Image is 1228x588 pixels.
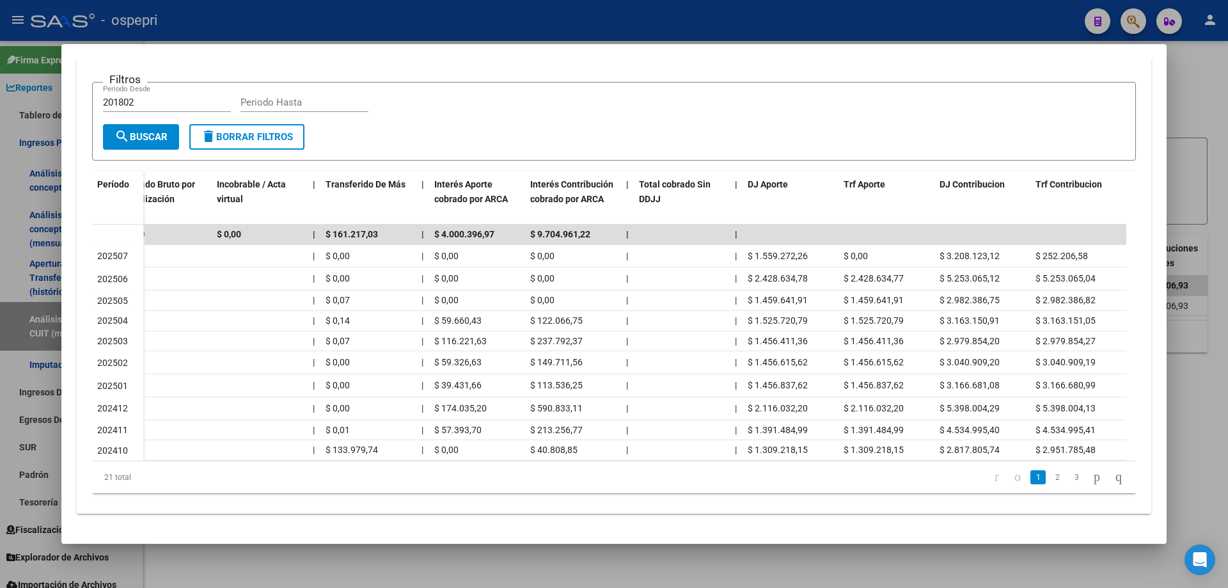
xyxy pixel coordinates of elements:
mat-icon: search [114,129,130,144]
datatable-header-cell: Trf Aporte [838,171,934,227]
datatable-header-cell: DJ Aporte [743,171,838,227]
span: $ 122.066,75 [530,315,583,326]
span: | [421,403,423,413]
datatable-header-cell: | [416,171,429,227]
button: Borrar Filtros [189,124,304,150]
span: $ 0,00 [434,445,459,455]
span: $ 2.116.032,20 [844,403,904,413]
span: $ 1.525.720,79 [844,315,904,326]
div: Open Intercom Messenger [1185,544,1215,575]
span: $ 0,00 [434,251,459,261]
span: | [313,179,315,189]
span: $ 2.817.805,74 [940,445,1000,455]
span: $ 1.559.272,26 [748,251,808,261]
span: | [626,357,628,367]
span: Interés Contribución cobrado por ARCA [530,179,613,204]
span: $ 2.979.854,20 [940,336,1000,346]
span: | [735,179,737,189]
span: | [313,336,315,346]
span: | [421,229,424,239]
span: $ 1.456.411,36 [844,336,904,346]
span: $ 40.808,85 [530,445,578,455]
span: $ 213.256,77 [530,425,583,435]
span: | [313,445,315,455]
span: | [421,425,423,435]
span: | [735,315,737,326]
datatable-header-cell: | [730,171,743,227]
a: 3 [1069,470,1084,484]
span: $ 4.534.995,41 [1035,425,1096,435]
button: Buscar [103,124,179,150]
span: 202502 [97,358,128,368]
span: | [626,380,628,390]
span: 202506 [97,274,128,284]
span: | [421,445,423,455]
span: $ 0,00 [326,380,350,390]
span: 202504 [97,315,128,326]
span: $ 0,00 [530,251,555,261]
span: $ 5.398.004,29 [940,403,1000,413]
span: | [313,425,315,435]
span: 202507 [97,251,128,261]
span: $ 2.979.854,27 [1035,336,1096,346]
span: | [735,295,737,305]
span: $ 3.208.123,12 [940,251,1000,261]
span: $ 0,00 [844,251,868,261]
span: $ 252.206,58 [1035,251,1088,261]
div: 21 total [92,461,299,493]
span: Buscar [114,131,168,143]
span: $ 5.398.004,13 [1035,403,1096,413]
a: go to next page [1088,470,1106,484]
span: | [626,179,629,189]
span: $ 1.456.411,36 [748,336,808,346]
span: Total cobrado Sin DDJJ [639,179,711,204]
span: | [313,229,315,239]
span: $ 1.309.218,15 [844,445,904,455]
span: | [626,403,628,413]
span: 202412 [97,403,128,413]
span: | [626,315,628,326]
datatable-header-cell: DJ Contribucion [934,171,1030,227]
datatable-header-cell: Período [92,171,143,225]
span: $ 590.833,11 [530,403,583,413]
span: | [735,229,737,239]
span: $ 1.391.484,99 [844,425,904,435]
span: | [421,295,423,305]
a: go to first page [989,470,1005,484]
li: page 2 [1048,466,1067,488]
span: | [735,445,737,455]
span: $ 0,00 [217,229,241,239]
span: Período [97,179,129,189]
span: $ 0,00 [530,295,555,305]
span: $ 0,07 [326,336,350,346]
span: $ 3.040.909,20 [940,357,1000,367]
span: $ 0,00 [326,251,350,261]
datatable-header-cell: | [308,171,320,227]
span: $ 0,00 [434,295,459,305]
span: 202410 [97,445,128,456]
span: | [735,425,737,435]
span: $ 4.000.396,97 [434,229,494,239]
span: $ 1.456.837,62 [844,380,904,390]
span: $ 113.536,25 [530,380,583,390]
span: | [626,425,628,435]
span: $ 2.116.032,20 [748,403,808,413]
span: $ 57.393,70 [434,425,482,435]
span: $ 3.166.681,08 [940,380,1000,390]
span: $ 4.534.995,40 [940,425,1000,435]
span: $ 0,01 [326,425,350,435]
span: 202411 [97,425,128,435]
datatable-header-cell: Trf Contribucion [1030,171,1126,227]
span: $ 174.035,20 [434,403,487,413]
span: | [735,273,737,283]
span: Transferido De Más [326,179,405,189]
span: | [421,336,423,346]
li: page 3 [1067,466,1086,488]
span: $ 1.456.615,62 [748,357,808,367]
span: 202503 [97,336,128,346]
span: | [735,336,737,346]
span: $ 59.660,43 [434,315,482,326]
span: DJ Aporte [748,179,788,189]
span: $ 133.979,74 [326,445,378,455]
span: $ 5.253.065,04 [1035,273,1096,283]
